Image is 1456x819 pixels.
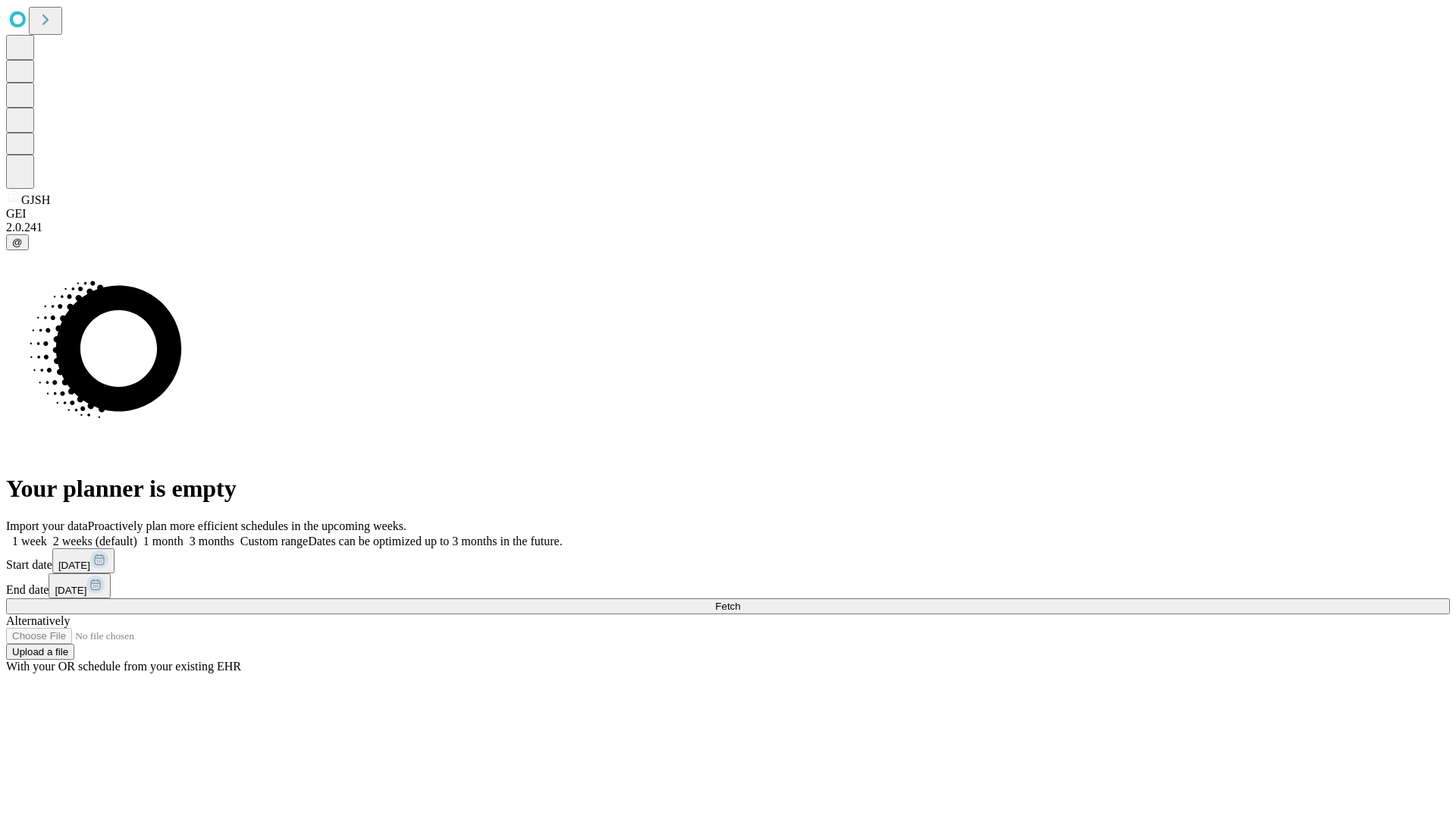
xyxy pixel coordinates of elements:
button: Fetch [6,598,1450,614]
h1: Your planner is empty [6,475,1450,503]
span: GJSH [21,193,50,206]
div: GEI [6,207,1450,221]
span: With your OR schedule from your existing EHR [6,660,241,673]
span: Proactively plan more efficient schedules in the upcoming weeks. [88,519,406,532]
span: 2 weeks (default) [53,535,137,548]
span: 3 months [190,535,234,548]
span: 1 month [143,535,184,548]
span: [DATE] [58,560,90,571]
span: Custom range [240,535,308,548]
button: @ [6,234,29,250]
div: End date [6,573,1450,598]
span: @ [12,237,23,248]
div: 2.0.241 [6,221,1450,234]
button: Upload a file [6,644,74,660]
span: Dates can be optimized up to 3 months in the future. [308,535,562,548]
span: [DATE] [55,585,86,596]
div: Start date [6,548,1450,573]
button: [DATE] [52,548,115,573]
span: Import your data [6,519,88,532]
button: [DATE] [49,573,111,598]
span: 1 week [12,535,47,548]
span: Fetch [715,601,740,612]
span: Alternatively [6,614,70,627]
